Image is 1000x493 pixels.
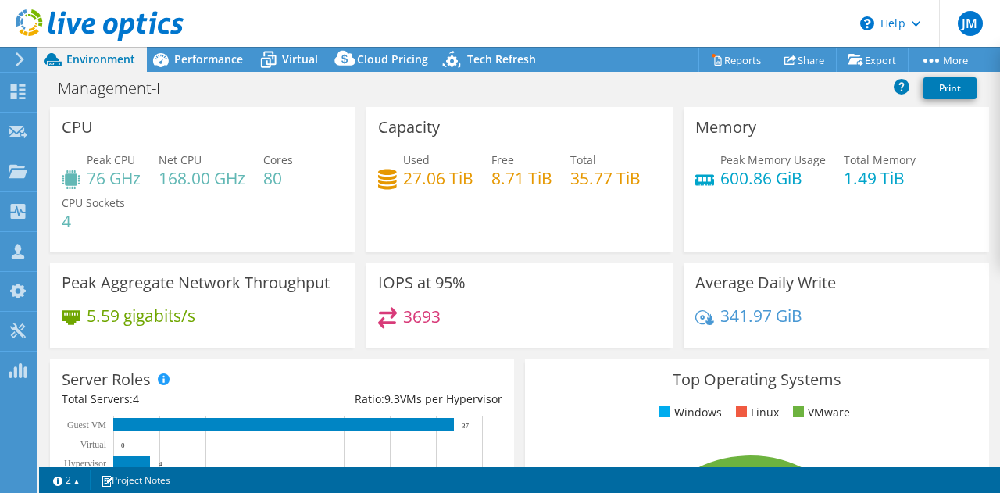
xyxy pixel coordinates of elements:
span: Virtual [282,52,318,66]
span: Total [570,152,596,167]
svg: \n [860,16,874,30]
span: Performance [174,52,243,66]
text: Guest VM [67,420,106,430]
li: VMware [789,404,850,421]
span: 4 [133,391,139,406]
h3: Peak Aggregate Network Throughput [62,274,330,291]
h4: 76 GHz [87,170,141,187]
h4: 341.97 GiB [720,307,802,324]
span: Tech Refresh [467,52,536,66]
h4: 5.59 gigabits/s [87,307,195,324]
span: JM [958,11,983,36]
h4: 8.71 TiB [491,170,552,187]
span: Cloud Pricing [357,52,428,66]
text: Virtual [80,439,107,450]
li: Windows [655,404,722,421]
text: Hypervisor [64,458,106,469]
h3: Capacity [378,119,440,136]
h3: CPU [62,119,93,136]
h3: Top Operating Systems [537,371,977,388]
span: Peak CPU [87,152,135,167]
h3: IOPS at 95% [378,274,466,291]
a: 2 [42,470,91,490]
text: 0 [121,441,125,449]
div: Ratio: VMs per Hypervisor [282,391,502,408]
span: Total Memory [844,152,916,167]
span: Peak Memory Usage [720,152,826,167]
h4: 27.06 TiB [403,170,473,187]
a: Export [836,48,909,72]
h4: 4 [62,213,125,230]
li: Linux [732,404,779,421]
a: Reports [698,48,773,72]
h4: 1.49 TiB [844,170,916,187]
h4: 600.86 GiB [720,170,826,187]
span: Cores [263,152,293,167]
a: Project Notes [90,470,181,490]
h3: Server Roles [62,371,151,388]
h4: 35.77 TiB [570,170,641,187]
h4: 3693 [403,308,441,325]
h4: 80 [263,170,293,187]
a: More [908,48,980,72]
span: Used [403,152,430,167]
h4: 168.00 GHz [159,170,245,187]
h1: Management-I [51,80,184,97]
a: Print [923,77,977,99]
text: 4 [159,460,162,468]
span: CPU Sockets [62,195,125,210]
span: Free [491,152,514,167]
a: Share [773,48,837,72]
span: 9.3 [384,391,400,406]
text: 37 [462,422,470,430]
div: Total Servers: [62,391,282,408]
h3: Average Daily Write [695,274,836,291]
span: Environment [66,52,135,66]
h3: Memory [695,119,756,136]
span: Net CPU [159,152,202,167]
